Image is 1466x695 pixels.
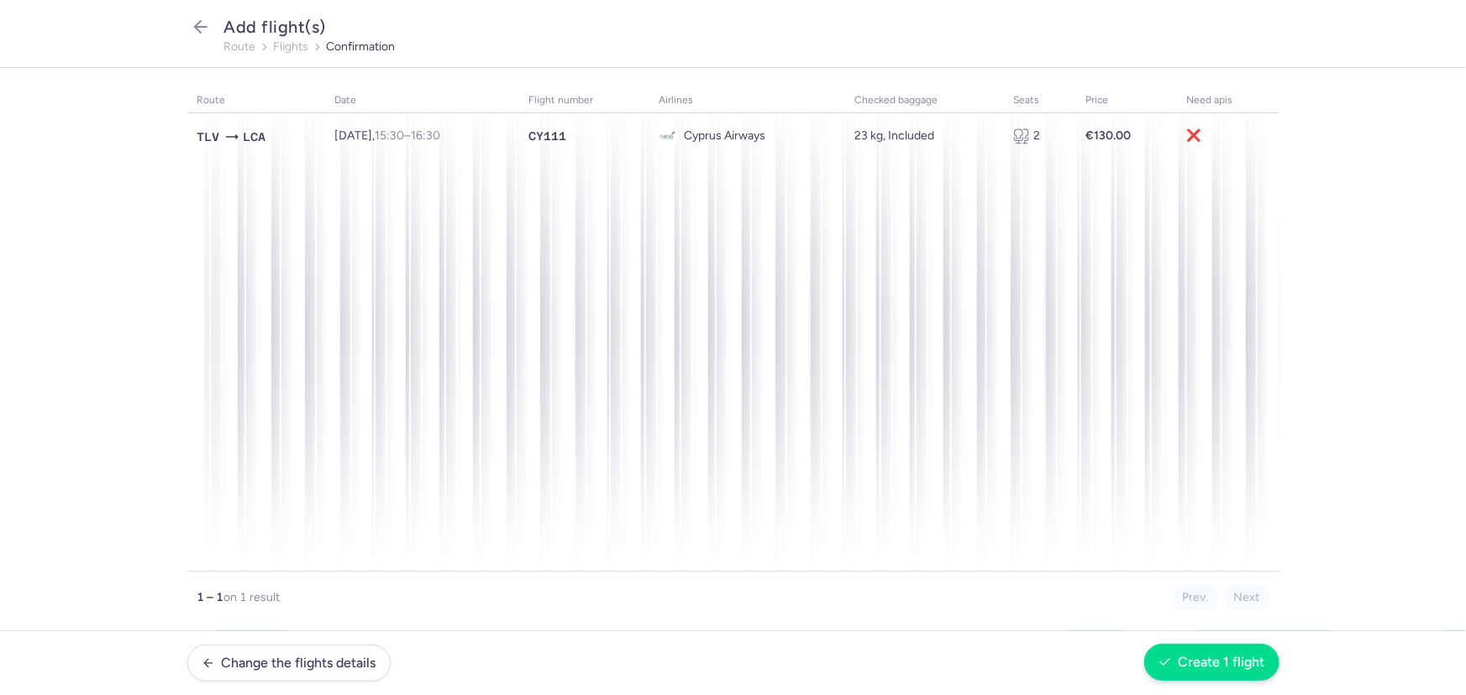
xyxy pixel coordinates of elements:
[327,40,396,54] button: confirmation
[844,88,1003,113] th: checked baggage
[411,128,440,143] time: 16:30
[187,88,324,113] th: route
[649,88,844,113] th: airlines
[197,590,224,604] strong: 1 – 1
[518,88,649,113] th: flight number
[334,128,440,143] span: [DATE],
[659,127,677,145] figure: CY airline logo
[222,656,376,671] span: Change the flights details
[375,128,404,143] time: 15:30
[1179,655,1265,670] span: Create 1 flight
[1003,88,1075,113] th: seats
[244,128,266,146] span: LCA
[1144,644,1279,681] button: Create 1 flight
[684,129,765,143] span: Cyprus Airways
[1225,585,1269,610] button: Next
[224,17,327,37] span: Add flight(s)
[528,128,566,144] span: CY111
[1177,88,1279,113] th: need apis
[1013,128,1065,144] div: 2
[197,128,220,146] span: TLV
[187,645,391,682] button: Change the flights details
[274,40,309,54] button: flights
[324,88,518,113] th: date
[1086,128,1132,143] strong: €130.00
[375,128,440,143] span: –
[1076,88,1177,113] th: price
[224,590,281,604] span: on 1 result
[854,129,993,143] div: 23 kg, Included
[224,40,256,54] button: route
[1174,585,1218,610] button: Prev.
[1177,113,1279,159] td: ❌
